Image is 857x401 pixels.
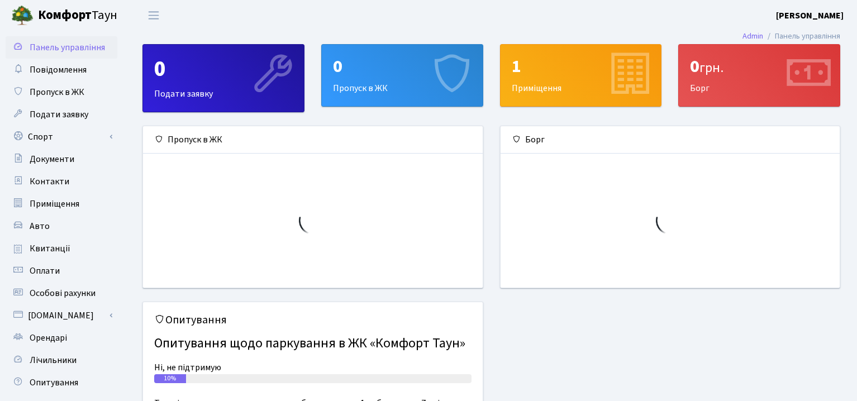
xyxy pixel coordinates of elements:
a: Приміщення [6,193,117,215]
div: 1 [512,56,650,77]
a: Повідомлення [6,59,117,81]
div: Приміщення [501,45,661,106]
span: Квитанції [30,242,70,255]
span: Особові рахунки [30,287,96,299]
span: Подати заявку [30,108,88,121]
button: Переключити навігацію [140,6,168,25]
div: 0 [690,56,829,77]
div: 0 [154,56,293,83]
a: Панель управління [6,36,117,59]
span: Лічильники [30,354,77,366]
h5: Опитування [154,313,472,327]
a: Спорт [6,126,117,148]
nav: breadcrumb [726,25,857,48]
span: Авто [30,220,50,232]
img: logo.png [11,4,34,27]
a: Admin [742,30,763,42]
div: Пропуск в ЖК [143,126,483,154]
a: Авто [6,215,117,237]
a: Лічильники [6,349,117,371]
span: Таун [38,6,117,25]
div: Пропуск в ЖК [322,45,483,106]
h4: Опитування щодо паркування в ЖК «Комфорт Таун» [154,331,472,356]
span: Орендарі [30,332,67,344]
a: Пропуск в ЖК [6,81,117,103]
a: Документи [6,148,117,170]
div: 10% [154,374,186,383]
b: Комфорт [38,6,92,24]
span: Оплати [30,265,60,277]
a: Оплати [6,260,117,282]
div: Подати заявку [143,45,304,112]
span: Панель управління [30,41,105,54]
a: [PERSON_NAME] [776,9,844,22]
a: Опитування [6,371,117,394]
a: 1Приміщення [500,44,662,107]
a: Особові рахунки [6,282,117,304]
span: Приміщення [30,198,79,210]
a: Подати заявку [6,103,117,126]
span: Повідомлення [30,64,87,76]
li: Панель управління [763,30,840,42]
a: 0Подати заявку [142,44,304,112]
a: Квитанції [6,237,117,260]
a: [DOMAIN_NAME] [6,304,117,327]
span: Документи [30,153,74,165]
a: Орендарі [6,327,117,349]
span: Пропуск в ЖК [30,86,84,98]
span: Контакти [30,175,69,188]
span: грн. [699,58,723,78]
a: Контакти [6,170,117,193]
div: Борг [501,126,840,154]
div: Ні, не підтримую [154,361,472,374]
span: Опитування [30,376,78,389]
div: Борг [679,45,840,106]
div: 0 [333,56,472,77]
a: 0Пропуск в ЖК [321,44,483,107]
